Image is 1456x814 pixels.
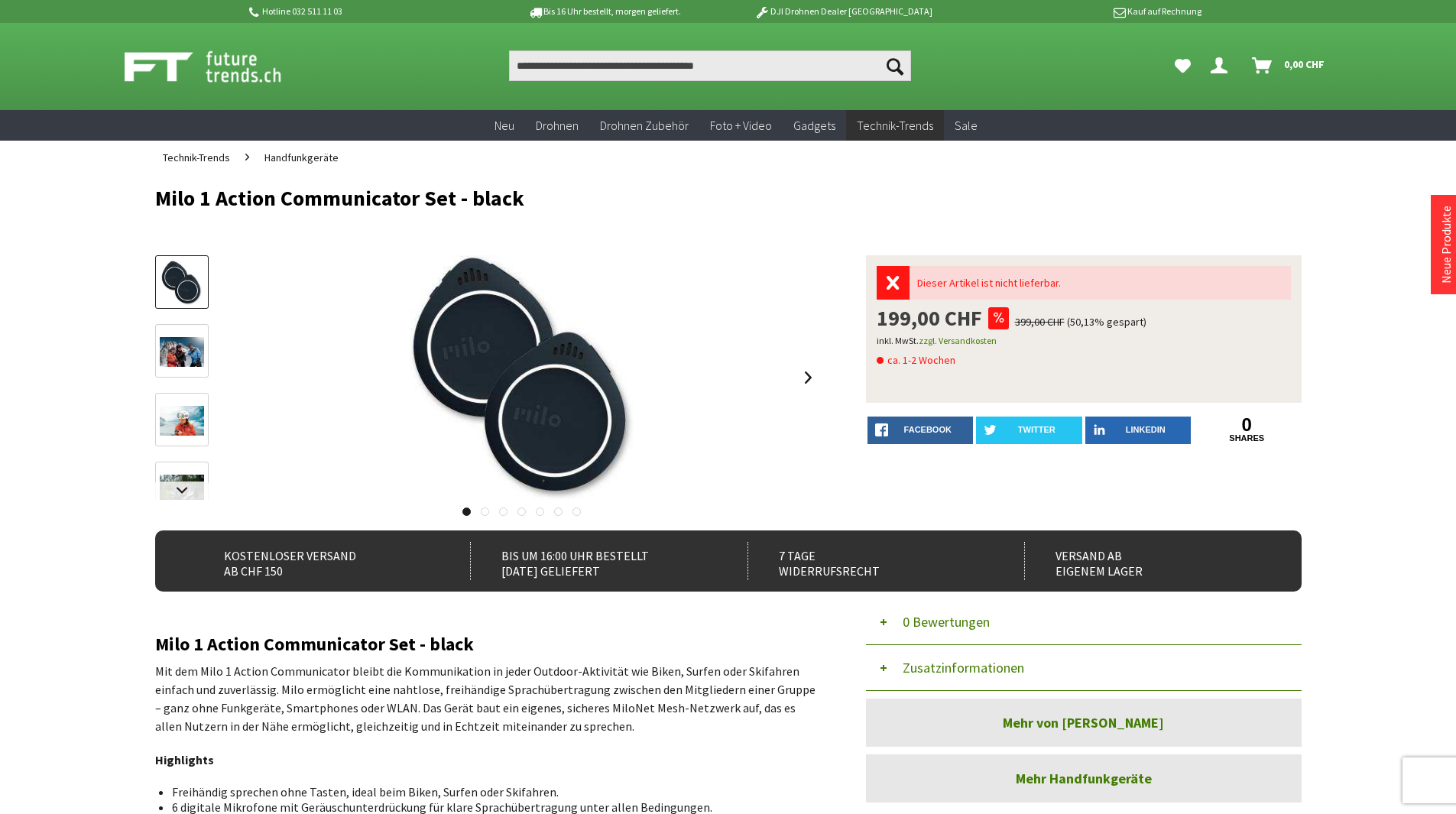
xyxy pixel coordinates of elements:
img: Vorschau: Milo 1 Action Communicator Set - black [161,261,202,305]
p: inkl. MwSt. [877,332,1291,350]
h1: Milo 1 Action Communicator Set - black [155,186,1072,209]
a: Drohnen [525,110,589,141]
span: Sale [955,118,978,133]
p: Kauf auf Rechnung [963,2,1201,21]
a: Drohnen Zubehör [589,110,699,141]
span: twitter [1018,425,1056,434]
span: Technik-Trends [163,151,230,164]
h2: Milo 1 Action Communicator Set - black [155,634,820,654]
a: Technik-Trends [846,110,944,141]
span: (50,13% gespart) [1067,315,1146,329]
li: Freihändig sprechen ohne Tasten, ideal beim Biken, Surfen oder Skifahren. [172,784,808,799]
span: Technik-Trends [857,118,933,133]
strong: Highlights [155,752,214,767]
img: Milo 1 Action Communicator Set - black [410,255,634,500]
a: Mehr von [PERSON_NAME] [866,699,1302,747]
a: Warenkorb [1246,50,1332,81]
button: 0 Bewertungen [866,599,1302,645]
a: twitter [976,417,1082,444]
span: Drohnen Zubehör [600,118,689,133]
a: facebook [867,417,974,444]
div: Kostenloser Versand ab CHF 150 [193,542,437,580]
img: Shop Futuretrends - zur Startseite wechseln [125,47,315,86]
span: ca. 1-2 Wochen [877,351,955,369]
p: Bis 16 Uhr bestellt, morgen geliefert. [485,2,724,21]
span: 399,00 CHF [1015,315,1065,329]
a: LinkedIn [1085,417,1192,444]
span: facebook [904,425,952,434]
div: Versand ab eigenem Lager [1024,542,1268,580]
p: DJI Drohnen Dealer [GEOGRAPHIC_DATA] [724,2,962,21]
a: Neu [484,110,525,141]
a: Meine Favoriten [1167,50,1198,81]
a: Mehr Handfunkgeräte [866,754,1302,803]
p: Mit dem Milo 1 Action Communicator bleibt die Kommunikation in jeder Outdoor-Aktivität wie Biken,... [155,662,820,735]
a: Technik-Trends [155,141,238,174]
a: 0 [1194,417,1300,433]
a: zzgl. Versandkosten [919,335,997,346]
span: 199,00 CHF [877,307,982,329]
img: MILO [1210,186,1302,202]
a: Sale [944,110,988,141]
span: LinkedIn [1126,425,1166,434]
div: Bis um 16:00 Uhr bestellt [DATE] geliefert [470,542,714,580]
span: Handfunkgeräte [264,151,339,164]
button: Zusatzinformationen [866,645,1302,691]
span: Drohnen [536,118,579,133]
p: Hotline 032 511 11 03 [247,2,485,21]
a: Gadgets [783,110,846,141]
a: Foto + Video [699,110,783,141]
div: 7 Tage Widerrufsrecht [747,542,991,580]
button: Suchen [879,50,911,81]
a: Neue Produkte [1438,206,1454,284]
span: Foto + Video [710,118,772,133]
a: shares [1194,433,1300,443]
a: Dein Konto [1205,50,1240,81]
input: Produkt, Marke, Kategorie, EAN, Artikelnummer… [509,50,911,81]
span: Gadgets [793,118,835,133]
div: Dieser Artikel ist nicht lieferbar. [910,266,1291,300]
span: 0,00 CHF [1284,52,1325,76]
a: Handfunkgeräte [257,141,346,174]
span: Neu [495,118,514,133]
